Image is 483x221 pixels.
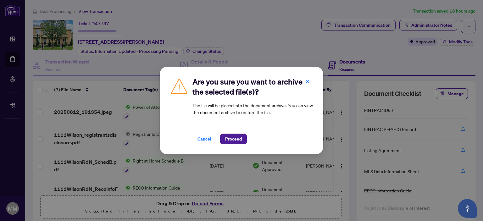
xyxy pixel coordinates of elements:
[458,199,477,218] button: Open asap
[305,79,310,84] span: close
[220,134,247,144] button: Proceed
[192,102,313,116] article: The file will be placed into the document archive. You can view the document archive to restore t...
[192,77,313,97] h2: Are you sure you want to archive the selected file(s)?
[192,134,216,144] button: Cancel
[197,134,211,144] span: Cancel
[170,77,189,96] img: Caution Icon
[225,134,242,144] span: Proceed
